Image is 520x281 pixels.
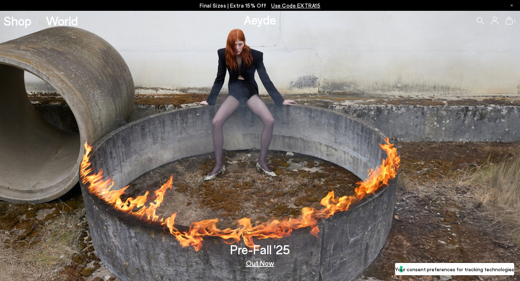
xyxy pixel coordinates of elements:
[200,1,321,10] p: Final Sizes | Extra 15% Off
[244,12,276,27] a: Aeyde
[246,259,274,267] a: Out Now
[513,19,516,23] span: 1
[506,17,513,25] a: 1
[46,14,78,27] a: World
[395,263,514,275] button: Your consent preferences for tracking technologies
[271,2,320,9] span: Navigate to /collections/ss25-final-sizes
[4,14,31,27] a: Shop
[395,265,514,273] label: Your consent preferences for tracking technologies
[230,243,290,256] h3: Pre-Fall '25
